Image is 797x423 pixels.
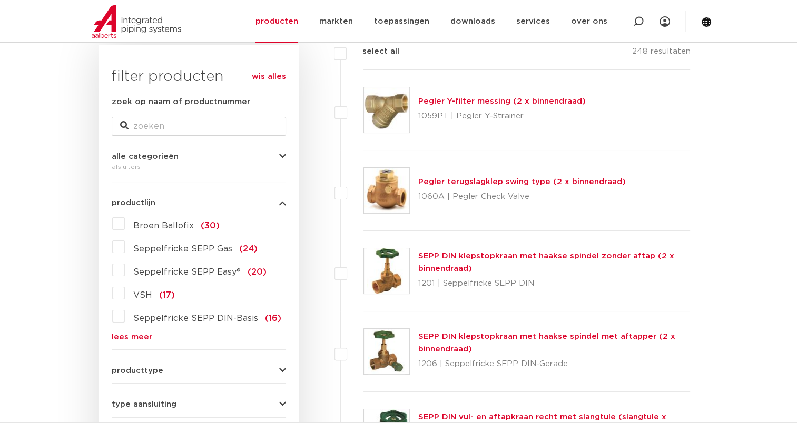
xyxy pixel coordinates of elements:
button: producttype [112,367,286,375]
span: type aansluiting [112,400,176,408]
img: Thumbnail for SEPP DIN klepstopkraan met haakse spindel met aftapper (2 x binnendraad) [364,329,409,374]
span: (16) [265,314,281,323]
img: Thumbnail for Pegler Y-filter messing (2 x binnendraad) [364,87,409,133]
a: Pegler Y-filter messing (2 x binnendraad) [418,97,586,105]
span: VSH [133,291,152,299]
span: (24) [239,245,258,253]
a: lees meer [112,333,286,341]
a: SEPP DIN klepstopkraan met haakse spindel zonder aftap (2 x binnendraad) [418,252,674,273]
p: 1201 | Seppelfricke SEPP DIN [418,275,691,292]
span: (17) [159,291,175,299]
div: afsluiters [112,160,286,173]
label: zoek op naam of productnummer [112,96,250,108]
span: productlijn [112,199,155,207]
span: producttype [112,367,163,375]
span: Seppelfricke SEPP Easy® [133,268,241,276]
img: Thumbnail for Pegler terugslagklep swing type (2 x binnendraad) [364,168,409,213]
label: select all [347,45,399,58]
a: Pegler terugslagklep swing type (2 x binnendraad) [418,178,626,186]
p: 1206 | Seppelfricke SEPP DIN-Gerade [418,356,691,372]
span: Seppelfricke SEPP Gas [133,245,232,253]
input: zoeken [112,117,286,136]
button: alle categorieën [112,153,286,160]
button: type aansluiting [112,400,286,408]
img: Thumbnail for SEPP DIN klepstopkraan met haakse spindel zonder aftap (2 x binnendraad) [364,248,409,294]
span: alle categorieën [112,153,179,160]
a: SEPP DIN klepstopkraan met haakse spindel met aftapper (2 x binnendraad) [418,333,675,353]
h3: filter producten [112,66,286,87]
a: wis alles [252,70,286,83]
button: productlijn [112,199,286,207]
span: (20) [248,268,267,276]
span: Seppelfricke SEPP DIN-Basis [133,314,258,323]
p: 1060A | Pegler Check Valve [418,188,626,205]
span: Broen Ballofix [133,221,194,230]
p: 248 resultaten [632,45,690,62]
span: (30) [201,221,220,230]
p: 1059PT | Pegler Y-Strainer [418,108,586,125]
